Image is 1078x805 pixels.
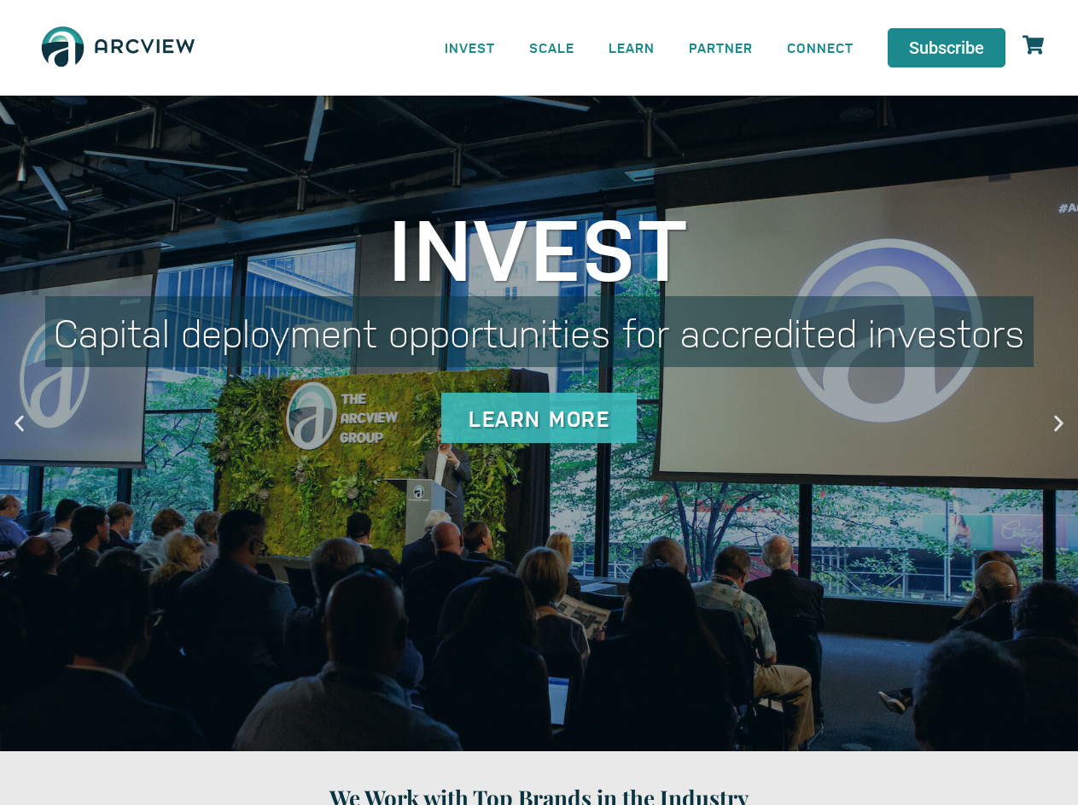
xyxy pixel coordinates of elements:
div: Previous slide [9,412,30,434]
div: Capital deployment opportunities for accredited investors [45,296,1034,367]
a: LEARN [591,28,672,67]
a: CONNECT [770,28,871,67]
div: Next slide [1048,412,1069,434]
a: PARTNER [672,28,770,67]
a: INVEST [428,28,512,67]
span: Subscribe [909,39,984,56]
img: The Arcview Group [34,17,202,79]
div: Learn More [441,393,637,443]
a: Subscribe [888,28,1005,67]
div: Invest [45,202,1034,288]
nav: Menu [428,28,871,67]
a: SCALE [512,28,591,67]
